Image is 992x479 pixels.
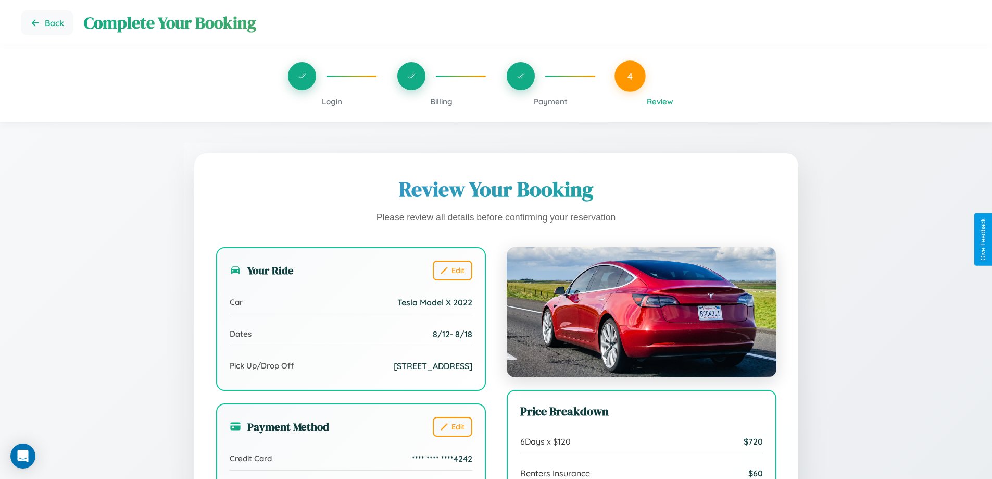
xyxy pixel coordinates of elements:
[10,444,35,469] div: Open Intercom Messenger
[216,175,776,203] h1: Review Your Booking
[230,263,294,278] h3: Your Ride
[430,96,453,106] span: Billing
[394,361,472,371] span: [STREET_ADDRESS]
[322,96,342,106] span: Login
[230,297,243,307] span: Car
[433,417,472,437] button: Edit
[230,329,252,339] span: Dates
[433,261,472,280] button: Edit
[230,419,329,434] h3: Payment Method
[627,70,633,82] span: 4
[21,10,73,35] button: Go back
[230,361,294,371] span: Pick Up/Drop Off
[216,210,776,226] p: Please review all details before confirming your reservation
[748,468,763,478] span: $ 60
[520,468,590,478] span: Renters Insurance
[84,11,971,34] h1: Complete Your Booking
[230,453,272,463] span: Credit Card
[520,403,763,420] h3: Price Breakdown
[744,436,763,447] span: $ 720
[433,329,472,339] span: 8 / 12 - 8 / 18
[980,218,987,261] div: Give Feedback
[647,96,673,106] span: Review
[534,96,568,106] span: Payment
[520,436,571,447] span: 6 Days x $ 120
[507,247,776,377] img: Tesla Model X
[397,297,472,308] span: Tesla Model X 2022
